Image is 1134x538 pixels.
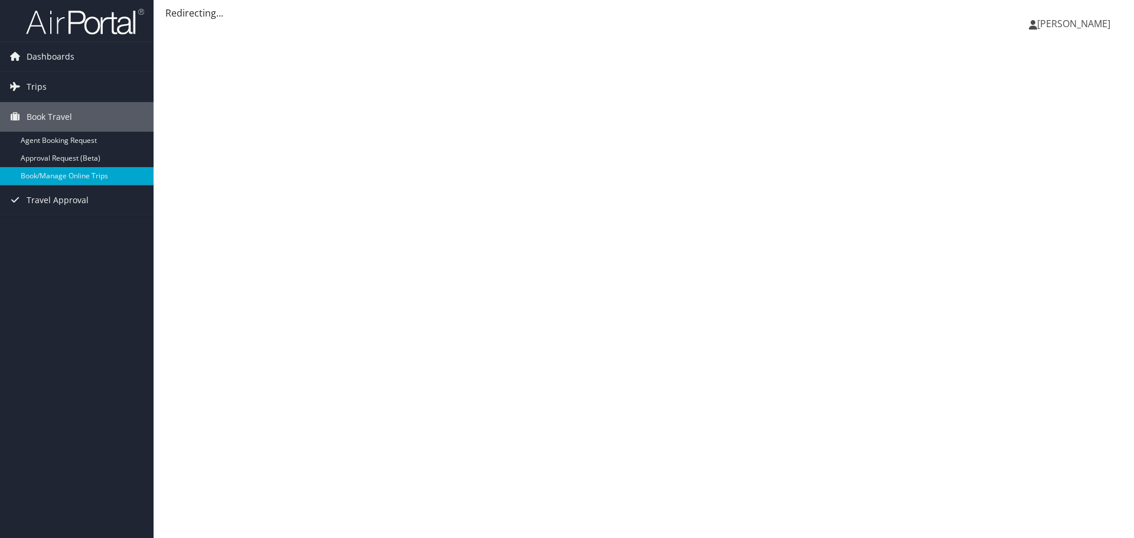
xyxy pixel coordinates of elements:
[27,102,72,132] span: Book Travel
[1029,6,1122,41] a: [PERSON_NAME]
[27,72,47,102] span: Trips
[26,8,144,35] img: airportal-logo.png
[27,42,74,71] span: Dashboards
[27,185,89,215] span: Travel Approval
[165,6,1122,20] div: Redirecting...
[1037,17,1110,30] span: [PERSON_NAME]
